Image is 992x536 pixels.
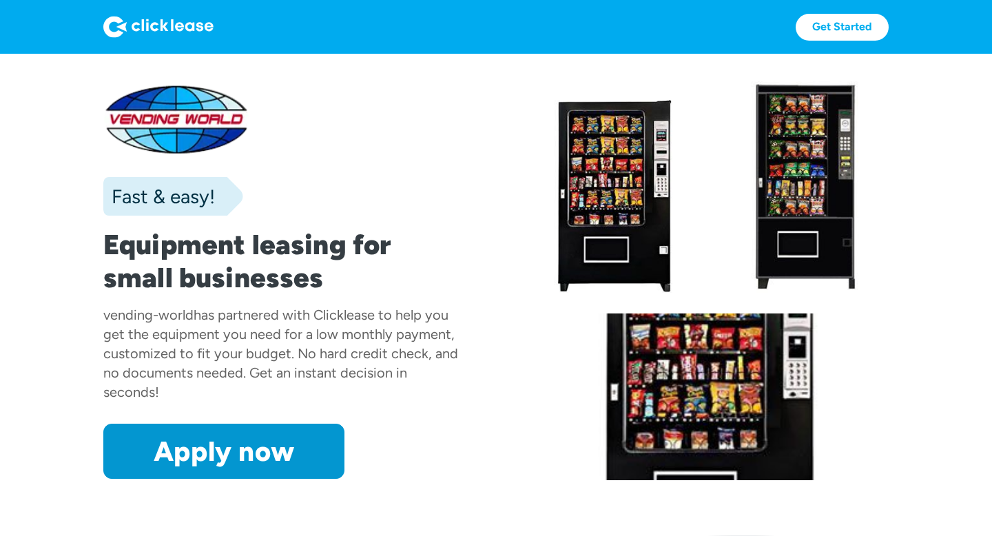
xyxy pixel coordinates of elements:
div: Fast & easy! [103,183,215,210]
div: has partnered with Clicklease to help you get the equipment you need for a low monthly payment, c... [103,307,458,400]
h1: Equipment leasing for small businesses [103,228,460,294]
a: Get Started [796,14,889,41]
a: Apply now [103,424,344,479]
div: vending-world [103,307,194,323]
img: Logo [103,16,214,38]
